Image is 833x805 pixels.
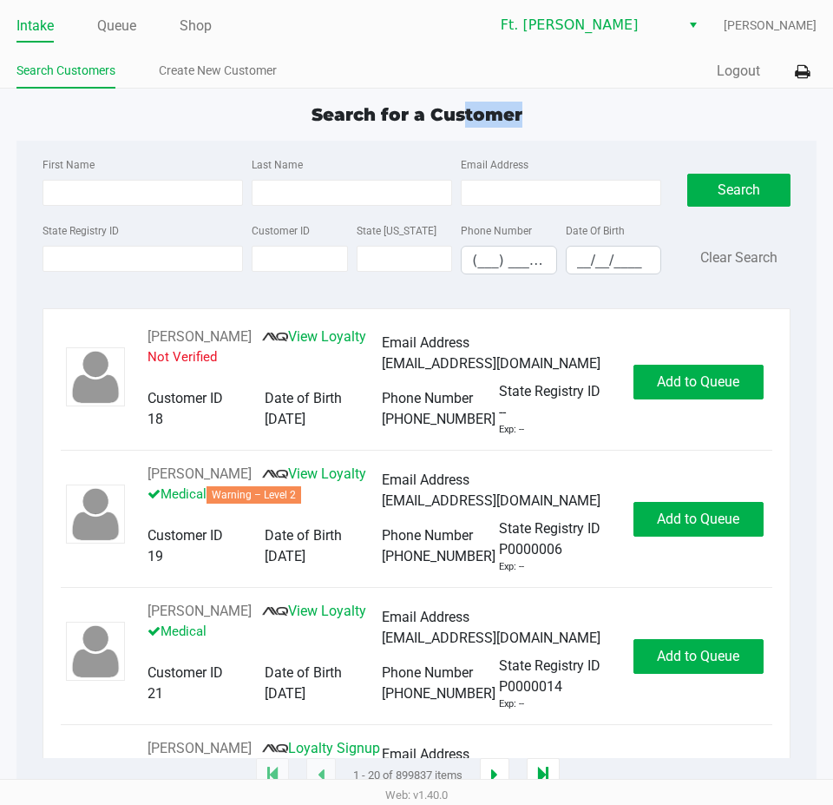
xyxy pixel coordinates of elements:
span: Warning – Level 2 [207,486,301,504]
app-submit-button: Previous [306,758,336,793]
span: Add to Queue [657,373,739,390]
div: Exp: -- [499,697,524,712]
span: Ft. [PERSON_NAME] [501,15,670,36]
span: -- [499,402,506,423]
kendo-maskedtextbox: Format: (999) 999-9999 [461,246,557,274]
span: Web: v1.40.0 [385,789,448,802]
button: Clear Search [700,247,777,268]
button: Select [680,10,705,41]
label: Customer ID [252,223,310,239]
kendo-maskedtextbox: Format: MM/DD/YYYY [566,246,662,274]
label: Date Of Birth [566,223,625,239]
span: [PHONE_NUMBER] [382,548,495,564]
span: [EMAIL_ADDRESS][DOMAIN_NAME] [382,630,600,646]
button: See customer info [148,738,252,759]
label: State Registry ID [43,223,119,239]
span: 18 [148,411,163,427]
span: P0000006 [499,539,562,560]
div: Exp: -- [499,560,524,575]
input: Format: MM/DD/YYYY [567,247,661,274]
a: View Loyalty [262,328,366,345]
span: Customer ID [148,527,223,544]
span: [PHONE_NUMBER] [382,411,495,427]
app-submit-button: Move to first page [256,758,289,793]
span: Customer ID [148,664,223,681]
label: First Name [43,157,95,173]
span: Add to Queue [657,511,739,527]
app-submit-button: Move to last page [527,758,560,793]
span: Email Address [382,334,469,351]
app-submit-button: Next [480,758,509,793]
span: State Registry ID [499,520,600,537]
span: Phone Number [382,390,473,406]
a: Intake [16,14,54,38]
label: Phone Number [461,223,532,239]
button: See customer info [148,464,252,485]
span: [DATE] [265,411,305,427]
button: See customer info [148,327,252,347]
span: Phone Number [382,527,473,544]
button: See customer info [148,601,252,622]
span: 21 [148,685,163,702]
span: Search for a Customer [312,104,522,125]
label: Last Name [252,157,303,173]
input: Format: (999) 999-9999 [462,247,556,274]
span: Add to Queue [657,648,739,664]
span: Date of Birth [265,390,342,406]
span: 19 [148,548,163,564]
label: State [US_STATE] [357,223,436,239]
a: Search Customers [16,60,115,82]
span: State Registry ID [499,657,600,674]
p: Medical [148,485,382,505]
div: Exp: -- [499,423,524,438]
span: [EMAIL_ADDRESS][DOMAIN_NAME] [382,492,600,509]
span: Customer ID [148,390,223,406]
span: Phone Number [382,664,473,681]
a: View Loyalty [262,603,366,619]
label: Email Address [461,157,528,173]
button: Logout [717,61,760,82]
span: Email Address [382,609,469,625]
span: [DATE] [265,548,305,564]
p: Medical [148,622,382,642]
span: [EMAIL_ADDRESS][DOMAIN_NAME] [382,355,600,372]
p: Not Verified [148,347,382,367]
span: P0000014 [499,676,562,697]
button: Add to Queue [633,365,764,399]
a: Queue [97,14,136,38]
button: Search [687,174,790,207]
button: Add to Queue [633,502,764,537]
a: Shop [180,14,212,38]
span: [DATE] [265,685,305,702]
a: View Loyalty [262,465,366,482]
span: [PERSON_NAME] [724,16,817,35]
span: State Registry ID [499,383,600,399]
span: Date of Birth [265,527,342,544]
span: Email Address [382,746,469,762]
span: Email Address [382,472,469,488]
span: Date of Birth [265,664,342,681]
a: Create New Customer [159,60,277,82]
a: Loyalty Signup [262,740,380,756]
span: 1 - 20 of 899837 items [353,767,462,784]
span: [PHONE_NUMBER] [382,685,495,702]
button: Add to Queue [633,639,764,674]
